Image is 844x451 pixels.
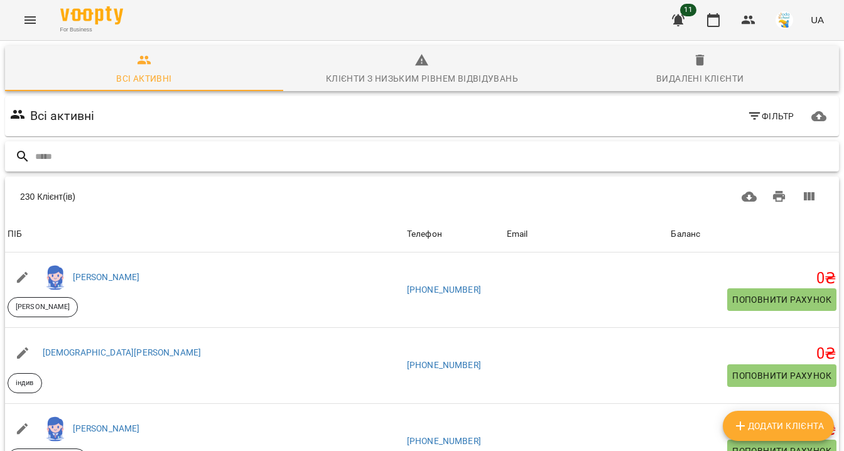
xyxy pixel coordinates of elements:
p: [PERSON_NAME] [16,302,70,313]
div: Sort [507,227,528,242]
a: [PHONE_NUMBER] [407,360,481,370]
div: Email [507,227,528,242]
div: Видалені клієнти [656,71,744,86]
button: Додати клієнта [723,411,834,441]
button: UA [806,8,829,31]
img: d8829beb49950bc1d6f75d12ef782f68.png [43,416,68,442]
div: Телефон [407,227,442,242]
span: Поповнити рахунок [732,292,831,307]
a: [PHONE_NUMBER] [407,285,481,295]
div: Sort [407,227,442,242]
button: Поповнити рахунок [727,288,836,311]
button: Фільтр [742,105,799,128]
div: Sort [8,227,22,242]
a: [PERSON_NAME] [73,272,140,282]
span: Баланс [671,227,836,242]
div: 230 Клієнт(ів) [20,190,405,203]
div: Table Toolbar [5,177,839,217]
a: [PHONE_NUMBER] [407,436,481,446]
button: Завантажити CSV [734,182,764,212]
span: 11 [680,4,696,16]
img: 38072b7c2e4bcea27148e267c0c485b2.jpg [776,11,793,29]
span: Email [507,227,666,242]
div: Клієнти з низьким рівнем відвідувань [326,71,518,86]
h5: 0 ₴ [671,269,836,288]
span: Фільтр [747,109,794,124]
img: Voopty Logo [60,6,123,24]
span: Телефон [407,227,502,242]
h5: 0 ₴ [671,420,836,440]
span: UA [811,13,824,26]
h5: 0 ₴ [671,344,836,364]
div: індив [8,373,42,393]
h6: Всі активні [30,106,95,126]
span: Поповнити рахунок [732,368,831,383]
button: Menu [15,5,45,35]
span: For Business [60,26,123,34]
button: Вигляд колонок [794,182,824,212]
button: Друк [764,182,794,212]
div: Sort [671,227,700,242]
div: ПІБ [8,227,22,242]
a: [PERSON_NAME] [73,423,140,433]
div: Всі активні [116,71,171,86]
div: Баланс [671,227,700,242]
img: 9a20e5624958de7994d5f7f274d13f92.png [43,265,68,290]
span: ПІБ [8,227,402,242]
p: індив [16,378,34,389]
span: Додати клієнта [733,418,824,433]
button: Поповнити рахунок [727,364,836,387]
a: [DEMOGRAPHIC_DATA][PERSON_NAME] [43,347,202,357]
div: [PERSON_NAME] [8,297,78,317]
